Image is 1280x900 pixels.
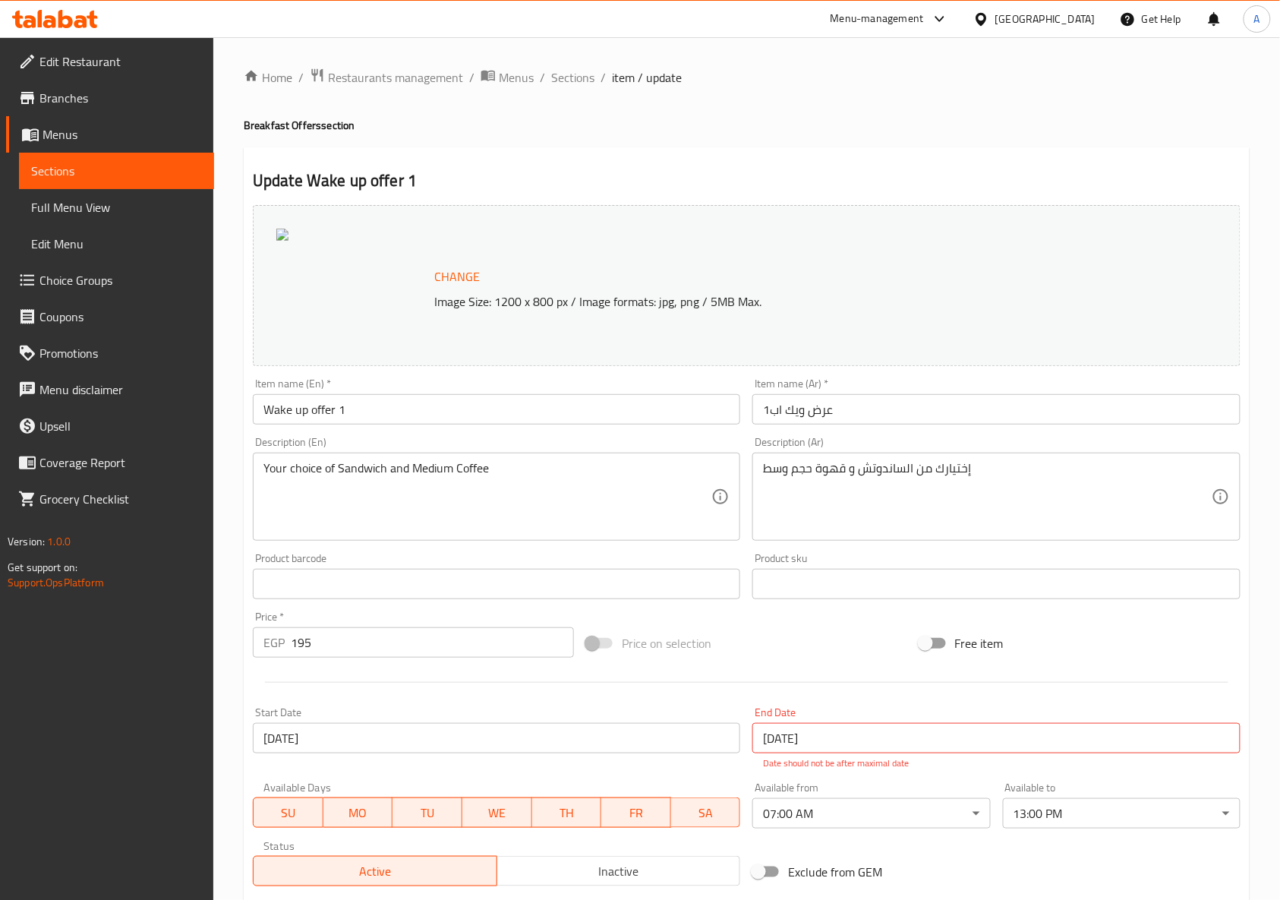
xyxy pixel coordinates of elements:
span: Full Menu View [31,198,202,216]
span: Sections [31,162,202,180]
span: 1.0.0 [47,532,71,551]
span: Get support on: [8,557,77,577]
span: item / update [612,68,682,87]
button: MO [323,797,393,828]
button: SA [671,797,741,828]
a: Sections [551,68,594,87]
span: Coupons [39,308,202,326]
a: Support.OpsPlatform [8,573,104,592]
a: Upsell [6,408,214,444]
span: Choice Groups [39,271,202,289]
span: FR [607,802,665,824]
span: TH [538,802,596,824]
a: Full Menu View [19,189,214,226]
p: Image Size: 1200 x 800 px / Image formats: jpg, png / 5MB Max. [428,292,1133,311]
li: / [540,68,545,87]
a: Menus [481,68,534,87]
span: Menus [499,68,534,87]
span: Coverage Report [39,453,202,472]
span: Free item [955,634,1004,652]
a: Branches [6,80,214,116]
p: Date should not be after maximal date [763,756,1229,770]
textarea: Your choice of Sandwich and Medium Coffee [263,461,711,533]
input: Please enter price [291,627,574,658]
div: [GEOGRAPHIC_DATA] [995,11,1096,27]
a: Choice Groups [6,262,214,298]
button: TU [393,797,462,828]
button: TH [532,797,602,828]
li: / [601,68,606,87]
a: Coverage Report [6,444,214,481]
li: / [469,68,474,87]
span: WE [468,802,526,824]
span: Upsell [39,417,202,435]
a: Promotions [6,335,214,371]
span: Menus [43,125,202,144]
span: Branches [39,89,202,107]
span: Exclude from GEM [788,863,882,881]
span: Version: [8,532,45,551]
li: / [298,68,304,87]
h4: Breakfast Offers section [244,118,1250,133]
input: Please enter product sku [752,569,1240,599]
input: Enter name En [253,394,740,425]
a: Home [244,68,292,87]
span: Promotions [39,344,202,362]
a: Grocery Checklist [6,481,214,517]
button: Change [428,261,486,292]
span: MO [329,802,387,824]
button: FR [601,797,671,828]
a: Coupons [6,298,214,335]
span: A [1254,11,1260,27]
div: 07:00 AM [752,798,990,829]
input: Enter name Ar [752,394,1240,425]
span: Edit Restaurant [39,52,202,71]
button: Inactive [497,856,741,886]
button: Active [253,856,497,886]
button: WE [462,797,532,828]
span: Grocery Checklist [39,490,202,508]
a: Menu disclaimer [6,371,214,408]
p: EGP [263,633,285,652]
span: Inactive [503,861,735,883]
img: 774E4DEF46F620904DA9222C32523C5B [276,229,288,241]
span: Edit Menu [31,235,202,253]
a: Edit Restaurant [6,43,214,80]
a: Restaurants management [310,68,463,87]
span: SA [677,802,735,824]
span: TU [399,802,456,824]
div: 13:00 PM [1003,798,1241,829]
h2: Update Wake up offer 1 [253,169,1241,192]
span: Menu disclaimer [39,381,202,399]
span: Change [434,266,480,288]
a: Menus [6,116,214,153]
input: Please enter product barcode [253,569,740,599]
span: Active [260,861,491,883]
button: SU [253,797,323,828]
div: Menu-management [831,10,924,28]
span: SU [260,802,317,824]
textarea: إختيارك من الساندوتش و قهوة حجم وسط [763,461,1211,533]
nav: breadcrumb [244,68,1250,87]
a: Sections [19,153,214,189]
span: Restaurants management [328,68,463,87]
span: Price on selection [622,634,711,652]
a: Edit Menu [19,226,214,262]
